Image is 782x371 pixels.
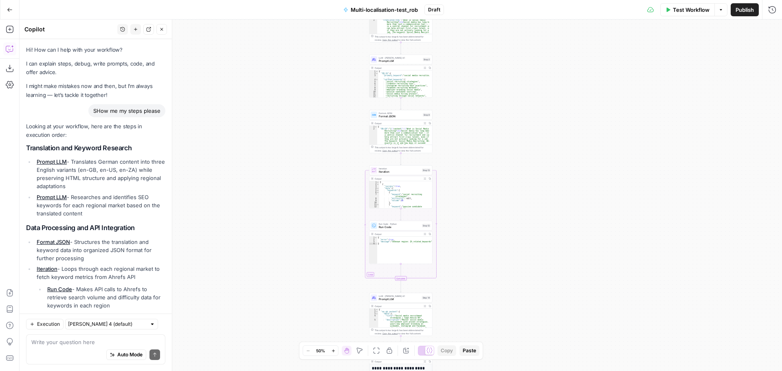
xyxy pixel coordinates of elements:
span: Multi-localisation-test_rob [351,6,418,14]
span: 50% [316,347,325,354]
span: Copy [441,347,453,354]
span: Toggle code folding, rows 1 through 4 [375,237,377,239]
div: 9 [369,89,378,91]
p: I can explain steps, debug, write prompts, code, and offer advice. [26,59,165,77]
button: Paste [459,345,479,356]
div: 5 [369,189,379,191]
div: LoopIterationIterationStep 13Output[ { "success":true, "data":{ "keywords":[ { "keyword":"social ... [369,165,433,209]
div: Step 9 [423,113,431,117]
div: Complete [369,276,433,281]
input: Claude Sonnet 4 (default) [68,320,146,328]
div: 11 [369,204,379,206]
span: Iteration [379,170,420,174]
a: Format JSON [37,239,70,245]
div: 3 [369,241,377,243]
span: Prompt LLM [379,59,421,63]
span: Toggle code folding, rows 4 through 15 [376,79,378,81]
span: Toggle code folding, rows 11 through 15 [377,204,379,206]
div: 4 [369,315,378,319]
span: Toggle code folding, rows 1 through 163 [377,181,379,183]
div: 4 [369,243,377,245]
span: Execution [37,321,60,328]
li: - Structures the translation and keyword data into organized JSON format for further processing [35,238,165,262]
span: Toggle code folding, rows 1 through 47 [376,70,378,72]
div: 1 [369,126,377,128]
div: Output [375,233,421,236]
div: 10 [369,202,379,204]
span: Paste [463,347,476,354]
div: 1 [369,70,378,72]
li: - Makes API calls to Ahrefs to retrieve search volume and difficulty data for keywords in each re... [45,285,165,310]
div: 13 [369,97,378,99]
div: 2 [369,72,378,75]
g: Edge from step_14 to step_15 [400,336,402,348]
span: Toggle code folding, rows 4 through 32 [377,187,379,189]
a: Iteration [37,266,57,272]
span: Format JSON [379,114,421,119]
span: Iteration [379,167,420,170]
div: Step 2 [423,58,431,61]
p: I might make mistakes now and then, but I’m always learning — let’s tackle it together! [26,82,165,99]
div: Output [375,360,421,363]
li: - Translates German content into three English variants (en-GB, en-US, en-ZA) while preserving HT... [35,158,165,190]
p: Looking at your workflow, here are the steps in execution order: [26,122,165,139]
g: Edge from step_2 to step_9 [400,98,402,110]
a: Prompt LLM [37,194,67,200]
span: Publish [736,6,754,14]
span: Auto Mode [117,351,143,358]
div: 8 [369,87,378,89]
div: 10 [369,91,378,93]
a: Prompt LLM [37,158,67,165]
div: Copilot [24,25,115,33]
span: Format JSON [379,112,421,115]
span: Test Workflow [673,6,710,14]
div: Step 12 [422,224,431,228]
div: Output [375,66,421,70]
div: 11 [369,93,378,95]
div: 9 [369,200,379,202]
button: Auto Mode [106,349,146,360]
span: Toggle code folding, rows 5 through 31 [377,189,379,191]
span: LLM · [PERSON_NAME] 4.1 [379,294,420,298]
g: Edge from step_13 to step_12 [400,209,402,220]
div: 12 [369,95,378,97]
span: Toggle code folding, rows 2 through 16 [376,72,378,75]
span: Copy the output [382,332,398,335]
span: Toggle code folding, rows 2 through 10 [376,311,378,313]
g: Edge from step_1 to step_2 [400,42,402,54]
div: 3 [369,75,378,79]
div: Output [375,177,421,180]
div: Format JSONFormat JSONStep 9Output{ "EN-GB":"{\"content\":\"What is Social Media Recruiting?\n\nS... [369,110,433,153]
button: Copy [437,345,456,356]
div: 5 [369,81,378,83]
div: 1 [369,237,377,239]
a: Run Code [47,286,72,292]
h2: Translation and Keyword Research [26,144,165,152]
div: 4 [369,187,379,189]
span: Copy the output [382,149,398,152]
div: Run Code · PythonRun CodeStep 12Output{ "error":true, "message":"Unknown region: ZA_related_keywo... [369,221,433,264]
div: 3 [369,313,378,315]
div: 7 [369,193,379,198]
div: SHow me my steps please [88,104,165,117]
li: - Researches and identifies SEO keywords for each regional market based on the translated content [35,193,165,217]
span: Toggle code folding, rows 1 through 3 [375,126,377,128]
div: 2 [369,239,377,241]
div: This output is too large & has been abbreviated for review. to view the full content. [375,35,431,42]
div: 7 [369,85,378,87]
div: 1 [369,309,378,311]
span: Copy the output [382,39,398,41]
div: 4 [369,79,378,81]
div: This output is too large & has been abbreviated for review. to view the full content. [375,329,431,335]
g: Edge from step_9 to step_13 [400,153,402,165]
div: 1 [369,181,379,183]
div: 6 [369,83,378,85]
div: LLM · [PERSON_NAME] 4.1Prompt LLMStep 14Output{ "en_gb_content":{ "meta":{ "title":"Social media ... [369,293,433,336]
span: Toggle code folding, rows 2 through 36 [377,183,379,185]
div: Complete [395,276,407,281]
span: Toggle code folding, rows 1 through 11 [376,309,378,311]
button: Execution [26,319,64,329]
span: Run Code [379,225,420,229]
span: Toggle code folding, rows 6 through 10 [377,191,379,193]
div: 3 [369,185,379,187]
